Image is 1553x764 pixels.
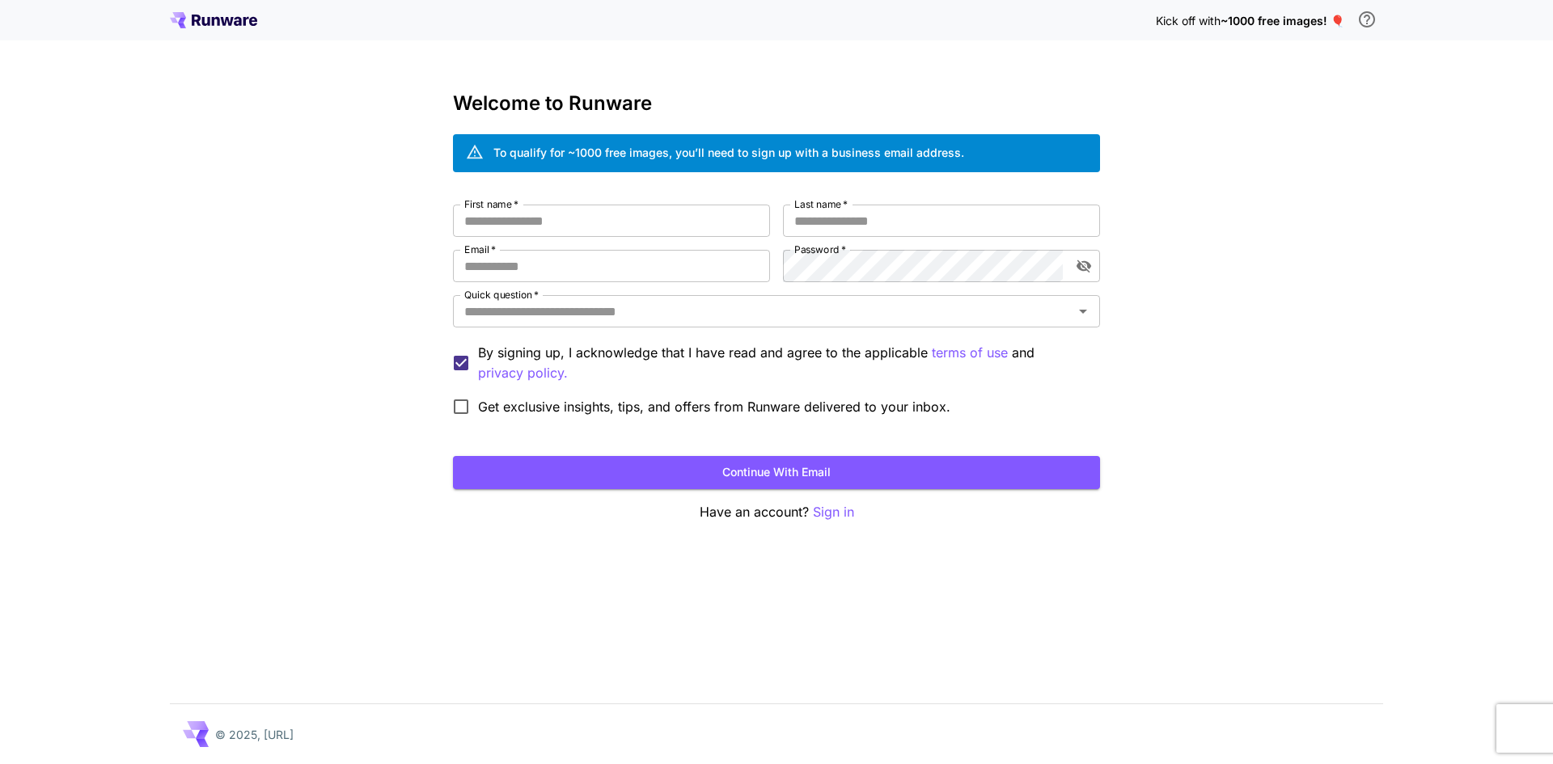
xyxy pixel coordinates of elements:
p: Have an account? [453,502,1100,522]
button: Continue with email [453,456,1100,489]
p: © 2025, [URL] [215,726,294,743]
div: To qualify for ~1000 free images, you’ll need to sign up with a business email address. [493,144,964,161]
button: By signing up, I acknowledge that I have read and agree to the applicable terms of use and [478,363,568,383]
p: By signing up, I acknowledge that I have read and agree to the applicable and [478,343,1087,383]
label: Last name [794,197,848,211]
label: Email [464,243,496,256]
button: Open [1072,300,1094,323]
button: Sign in [813,502,854,522]
label: Password [794,243,846,256]
span: Get exclusive insights, tips, and offers from Runware delivered to your inbox. [478,397,950,416]
button: By signing up, I acknowledge that I have read and agree to the applicable and privacy policy. [932,343,1008,363]
p: privacy policy. [478,363,568,383]
p: terms of use [932,343,1008,363]
label: Quick question [464,288,539,302]
button: toggle password visibility [1069,251,1098,281]
button: In order to qualify for free credit, you need to sign up with a business email address and click ... [1351,3,1383,36]
label: First name [464,197,518,211]
span: ~1000 free images! 🎈 [1221,14,1344,27]
span: Kick off with [1156,14,1221,27]
h3: Welcome to Runware [453,92,1100,115]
